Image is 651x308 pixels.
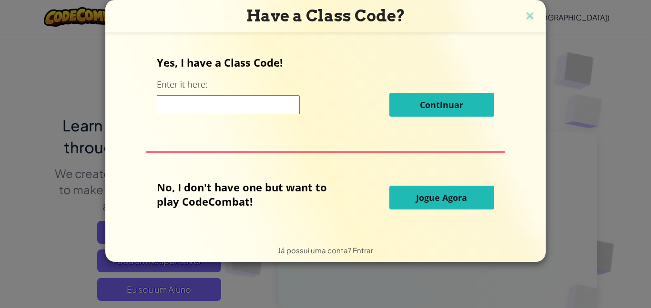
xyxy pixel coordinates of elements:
[353,246,373,255] a: Entrar
[157,79,207,90] label: Enter it here:
[524,10,536,24] img: close icon
[246,6,405,25] span: Have a Class Code?
[278,246,353,255] span: Já possui uma conta?
[416,192,467,203] span: Jogue Agora
[157,55,494,70] p: Yes, I have a Class Code!
[420,99,463,110] span: Continuar
[157,180,341,209] p: No, I don't have one but want to play CodeCombat!
[389,93,494,117] button: Continuar
[389,186,494,209] button: Jogue Agora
